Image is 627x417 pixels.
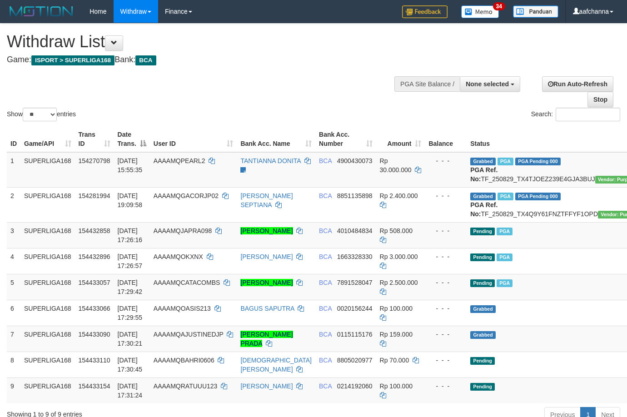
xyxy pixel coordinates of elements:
[20,300,75,326] td: SUPERLIGA168
[470,201,498,218] b: PGA Ref. No:
[79,227,110,234] span: 154432858
[470,305,496,313] span: Grabbed
[7,5,76,18] img: MOTION_logo.png
[380,331,413,338] span: Rp 159.000
[319,382,332,390] span: BCA
[31,55,114,65] span: ISPORT > SUPERLIGA168
[240,279,293,286] a: [PERSON_NAME]
[20,274,75,300] td: SUPERLIGA168
[337,227,373,234] span: Copy 4010484834 to clipboard
[428,226,463,235] div: - - -
[470,279,495,287] span: Pending
[135,55,156,65] span: BCA
[428,278,463,287] div: - - -
[513,5,558,18] img: panduan.png
[380,227,413,234] span: Rp 508.000
[23,108,57,121] select: Showentries
[20,222,75,248] td: SUPERLIGA168
[498,158,513,165] span: Marked by aafmaleo
[587,92,613,107] a: Stop
[470,228,495,235] span: Pending
[118,331,143,347] span: [DATE] 17:30:21
[337,279,373,286] span: Copy 7891528047 to clipboard
[154,305,211,312] span: AAAAMQOASIS213
[531,108,620,121] label: Search:
[380,357,409,364] span: Rp 70.000
[7,326,20,352] td: 7
[154,157,205,164] span: AAAAMQPEARL2
[319,305,332,312] span: BCA
[240,227,293,234] a: [PERSON_NAME]
[118,305,143,321] span: [DATE] 17:29:55
[319,357,332,364] span: BCA
[428,382,463,391] div: - - -
[461,5,499,18] img: Button%20Memo.svg
[20,187,75,222] td: SUPERLIGA168
[20,126,75,152] th: Game/API: activate to sort column ascending
[380,157,412,174] span: Rp 30.000.000
[20,326,75,352] td: SUPERLIGA168
[337,357,373,364] span: Copy 8805020977 to clipboard
[75,126,114,152] th: Trans ID: activate to sort column ascending
[79,331,110,338] span: 154433090
[154,253,203,260] span: AAAAMQOKXNX
[237,126,315,152] th: Bank Acc. Name: activate to sort column ascending
[337,331,373,338] span: Copy 0115115176 to clipboard
[428,191,463,200] div: - - -
[240,192,293,208] a: [PERSON_NAME] SEPTIANA
[425,126,467,152] th: Balance
[154,279,220,286] span: AAAAMQCATACOMBS
[154,382,218,390] span: AAAAMQRATUUU123
[556,108,620,121] input: Search:
[402,5,448,18] img: Feedback.jpg
[240,157,301,164] a: TANTIANNA DONITA
[240,357,312,373] a: [DEMOGRAPHIC_DATA][PERSON_NAME]
[380,305,413,312] span: Rp 100.000
[380,253,418,260] span: Rp 3.000.000
[319,331,332,338] span: BCA
[154,227,212,234] span: AAAAMQJAPRA098
[470,357,495,365] span: Pending
[240,305,294,312] a: BAGUS SAPUTRA
[428,356,463,365] div: - - -
[542,76,613,92] a: Run Auto-Refresh
[376,126,425,152] th: Amount: activate to sort column ascending
[515,158,561,165] span: PGA Pending
[380,279,418,286] span: Rp 2.500.000
[154,357,214,364] span: AAAAMQBAHRI0606
[319,227,332,234] span: BCA
[118,357,143,373] span: [DATE] 17:30:45
[114,126,150,152] th: Date Trans.: activate to sort column descending
[7,152,20,188] td: 1
[380,382,413,390] span: Rp 100.000
[7,274,20,300] td: 5
[118,227,143,243] span: [DATE] 17:26:16
[20,352,75,377] td: SUPERLIGA168
[470,383,495,391] span: Pending
[337,382,373,390] span: Copy 0214192060 to clipboard
[319,279,332,286] span: BCA
[319,253,332,260] span: BCA
[337,305,373,312] span: Copy 0020156244 to clipboard
[7,55,409,65] h4: Game: Bank:
[466,80,509,88] span: None selected
[79,305,110,312] span: 154433066
[319,157,332,164] span: BCA
[493,2,505,10] span: 34
[7,126,20,152] th: ID
[337,157,373,164] span: Copy 4900430073 to clipboard
[470,193,496,200] span: Grabbed
[79,279,110,286] span: 154433057
[497,228,513,235] span: Marked by aafsoycanthlai
[118,192,143,208] span: [DATE] 19:09:58
[460,76,520,92] button: None selected
[79,157,110,164] span: 154270798
[79,357,110,364] span: 154433110
[240,331,293,347] a: [PERSON_NAME] PRADA
[118,279,143,295] span: [DATE] 17:29:42
[394,76,460,92] div: PGA Site Balance /
[497,279,513,287] span: Marked by aafsoycanthlai
[20,248,75,274] td: SUPERLIGA168
[118,382,143,399] span: [DATE] 17:31:24
[118,157,143,174] span: [DATE] 15:55:35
